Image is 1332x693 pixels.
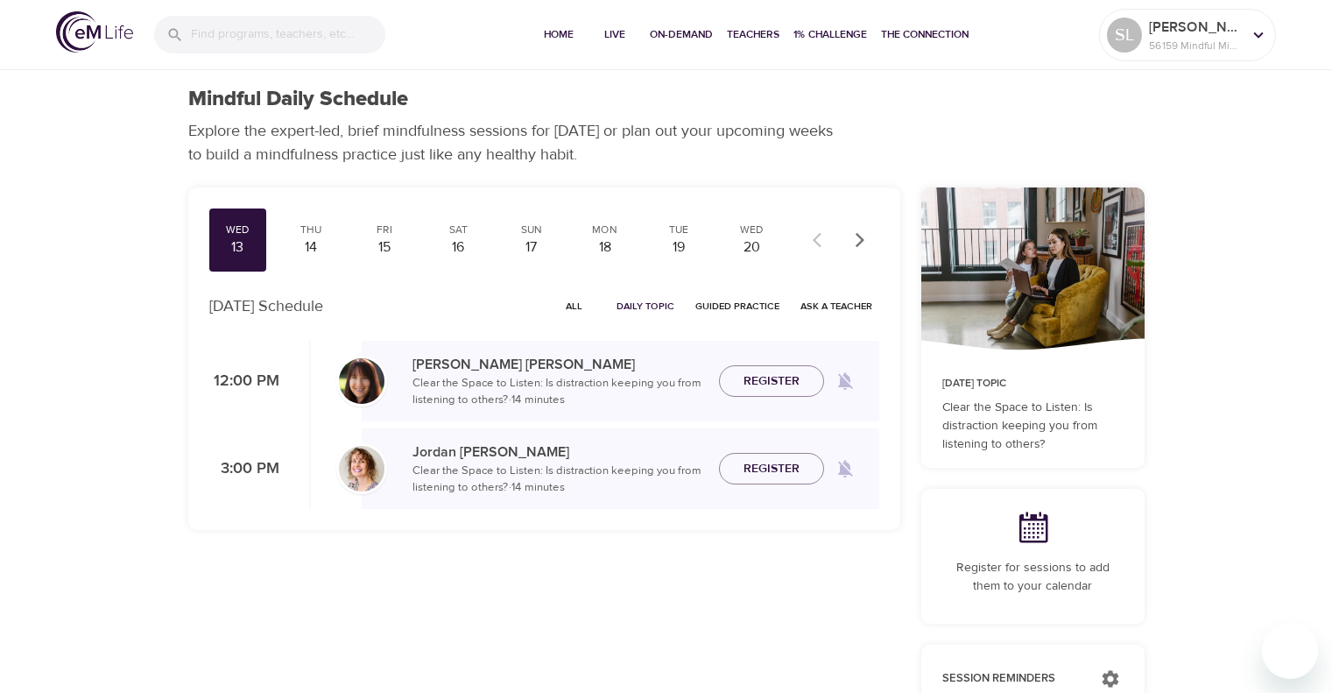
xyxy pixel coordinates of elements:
p: Jordan [PERSON_NAME] [412,442,705,463]
div: Fri [363,223,406,237]
div: SL [1107,18,1142,53]
span: Live [594,25,636,44]
p: Clear the Space to Listen: Is distraction keeping you from listening to others? · 14 minutes [412,375,705,409]
p: Clear the Space to Listen: Is distraction keeping you from listening to others? [942,399,1124,454]
p: 3:00 PM [209,457,279,481]
p: 56159 Mindful Minutes [1149,38,1242,53]
div: 16 [436,237,480,258]
button: Daily Topic [610,293,681,320]
img: Jordan-Whitehead.jpg [339,446,384,491]
span: Home [538,25,580,44]
button: All [546,293,603,320]
div: Wed [216,223,260,237]
button: Register [719,453,824,485]
p: Register for sessions to add them to your calendar [942,559,1124,596]
p: 12:00 PM [209,370,279,393]
span: Register [744,458,800,480]
h1: Mindful Daily Schedule [188,87,408,112]
span: 1% Challenge [793,25,867,44]
input: Find programs, teachers, etc... [191,16,385,53]
span: The Connection [881,25,969,44]
span: Ask a Teacher [800,298,872,315]
div: 15 [363,237,406,258]
span: Teachers [727,25,779,44]
button: Ask a Teacher [793,293,879,320]
span: Daily Topic [617,298,674,315]
p: Explore the expert-led, brief mindfulness sessions for [DATE] or plan out your upcoming weeks to ... [188,119,845,166]
div: Tue [657,223,701,237]
span: On-Demand [650,25,713,44]
div: 19 [657,237,701,258]
span: Guided Practice [695,298,779,315]
span: Register [744,371,800,392]
div: 14 [289,237,333,258]
div: Thu [289,223,333,237]
span: Remind me when a class goes live every Wednesday at 12:00 PM [824,360,866,402]
img: Andrea_Lieberstein-min.jpg [339,358,384,404]
div: Wed [730,223,774,237]
p: [PERSON_NAME] [1149,17,1242,38]
div: 17 [510,237,553,258]
img: logo [56,11,133,53]
div: Sun [510,223,553,237]
p: Clear the Space to Listen: Is distraction keeping you from listening to others? · 14 minutes [412,463,705,497]
p: [DATE] Topic [942,376,1124,392]
button: Register [719,365,824,398]
div: 13 [216,237,260,258]
p: Session Reminders [942,670,1083,688]
span: Remind me when a class goes live every Wednesday at 3:00 PM [824,448,866,490]
div: Mon [583,223,627,237]
iframe: Button to launch messaging window [1262,623,1318,679]
div: Sat [436,223,480,237]
div: 18 [583,237,627,258]
p: [DATE] Schedule [209,294,323,318]
p: [PERSON_NAME] [PERSON_NAME] [412,354,705,375]
div: 20 [730,237,774,258]
button: Guided Practice [688,293,786,320]
span: All [553,298,596,315]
